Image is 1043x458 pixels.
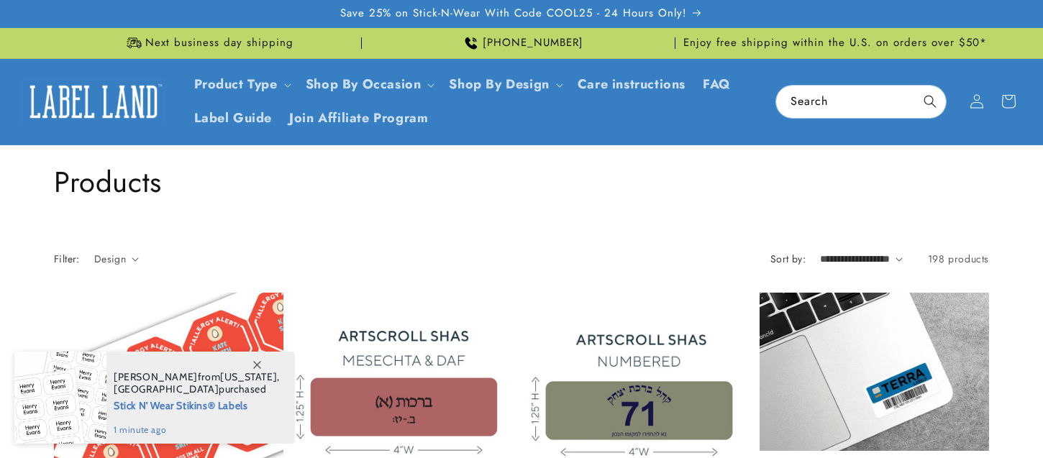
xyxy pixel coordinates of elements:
[340,6,687,21] span: Save 25% on Stick-N-Wear With Code COOL25 - 24 Hours Only!
[114,370,198,383] span: [PERSON_NAME]
[54,28,362,58] div: Announcement
[681,28,989,58] div: Announcement
[297,68,441,101] summary: Shop By Occasion
[449,75,549,93] a: Shop By Design
[440,68,568,101] summary: Shop By Design
[306,76,422,93] span: Shop By Occasion
[186,68,297,101] summary: Product Type
[578,76,686,93] span: Care instructions
[683,36,987,50] span: Enjoy free shipping within the U.S. on orders over $50*
[220,370,277,383] span: [US_STATE]
[145,36,293,50] span: Next business day shipping
[114,423,280,436] span: 1 minute ago
[94,252,126,266] span: Design
[368,28,675,58] div: Announcement
[114,383,219,395] span: [GEOGRAPHIC_DATA]
[114,371,280,395] span: from , purchased
[94,252,139,267] summary: Design (0 selected)
[703,76,731,93] span: FAQ
[770,252,806,266] label: Sort by:
[17,74,171,129] a: Label Land
[22,79,165,124] img: Label Land
[928,252,989,266] span: 198 products
[483,36,583,50] span: [PHONE_NUMBER]
[54,252,80,267] h2: Filter:
[281,101,437,135] a: Join Affiliate Program
[289,110,428,127] span: Join Affiliate Program
[54,163,989,201] h1: Products
[914,86,946,117] button: Search
[194,75,278,93] a: Product Type
[186,101,281,135] a: Label Guide
[194,110,273,127] span: Label Guide
[694,68,739,101] a: FAQ
[569,68,694,101] a: Care instructions
[114,395,280,413] span: Stick N' Wear Stikins® Labels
